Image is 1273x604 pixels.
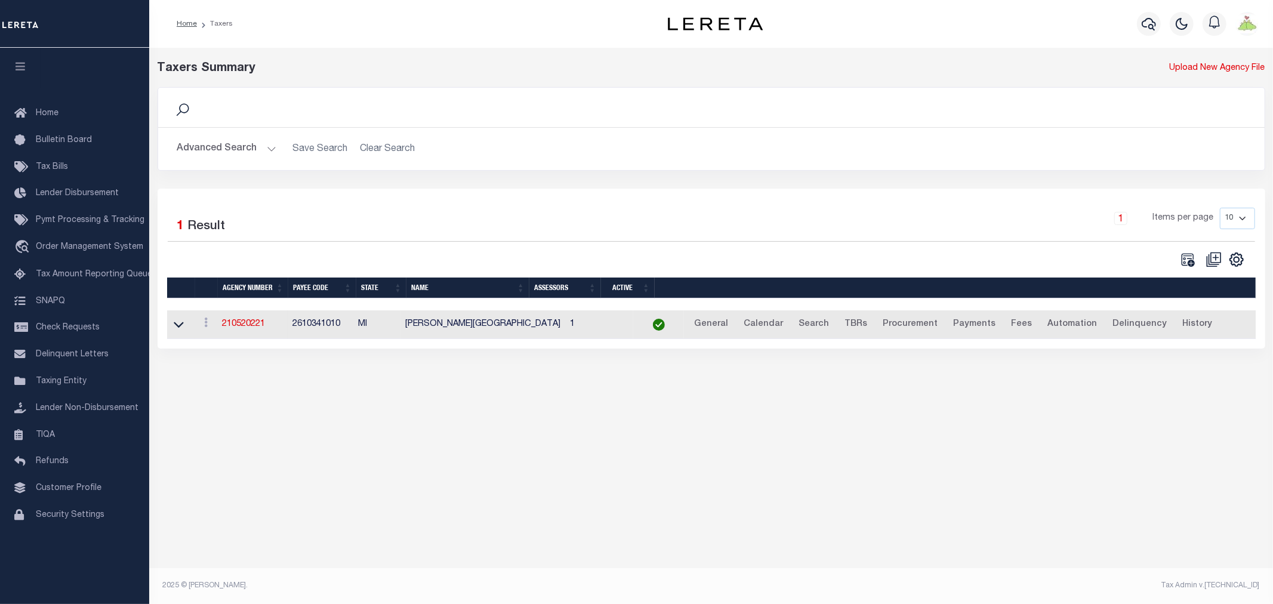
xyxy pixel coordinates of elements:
span: TIQA [36,430,55,439]
a: Automation [1042,315,1102,334]
img: logo-dark.svg [668,17,763,30]
div: Tax Admin v.[TECHNICAL_ID] [720,580,1260,591]
label: Result [188,217,226,236]
span: Home [36,109,58,118]
span: Refunds [36,457,69,466]
th: Agency Number: activate to sort column ascending [218,278,288,298]
th: Active: activate to sort column ascending [601,278,655,298]
th: Name: activate to sort column ascending [406,278,529,298]
div: Taxers Summary [158,60,984,78]
a: Procurement [877,315,943,334]
a: TBRs [839,315,873,334]
a: Calendar [738,315,788,334]
a: Fees [1006,315,1037,334]
span: 1 [177,220,184,233]
span: Security Settings [36,511,104,519]
a: Payments [948,315,1001,334]
span: Order Management System [36,243,143,251]
span: Items per page [1153,212,1214,225]
span: Taxing Entity [36,377,87,386]
td: [PERSON_NAME][GEOGRAPHIC_DATA] [400,310,565,340]
span: Lender Disbursement [36,189,119,198]
span: Tax Amount Reporting Queue [36,270,152,279]
a: General [689,315,733,334]
i: travel_explore [14,240,33,255]
li: Taxers [197,19,233,29]
a: 210520221 [222,320,265,328]
span: Lender Non-Disbursement [36,404,138,412]
th: Payee Code: activate to sort column ascending [288,278,356,298]
a: Search [793,315,834,334]
span: Tax Bills [36,163,68,171]
td: 1 [565,310,633,340]
a: 1 [1114,212,1127,225]
th: Assessors: activate to sort column ascending [529,278,601,298]
span: SNAPQ [36,297,65,305]
button: Advanced Search [177,137,276,161]
span: Customer Profile [36,484,101,492]
span: Delinquent Letters [36,350,109,359]
span: Bulletin Board [36,136,92,144]
span: Pymt Processing & Tracking [36,216,144,224]
th: State: activate to sort column ascending [356,278,406,298]
a: Upload New Agency File [1170,62,1265,75]
a: History [1177,315,1217,334]
div: 2025 © [PERSON_NAME]. [154,580,711,591]
img: check-icon-green.svg [653,319,665,331]
span: Check Requests [36,323,100,332]
td: MI [353,310,401,340]
td: 2610341010 [288,310,353,340]
a: Delinquency [1107,315,1172,334]
a: Home [177,20,197,27]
